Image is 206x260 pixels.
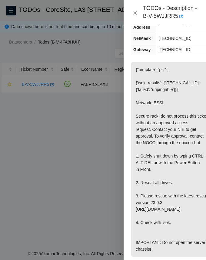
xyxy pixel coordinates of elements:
span: [TECHNICAL_ID] [158,47,191,52]
span: [TECHNICAL_ID] [158,36,191,41]
span: close [133,11,138,15]
button: Close [131,10,139,16]
div: TODOs - Description - B-V-5WJJRR5 [143,5,199,21]
span: Gateway [133,47,151,52]
span: NetMask [133,36,151,41]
